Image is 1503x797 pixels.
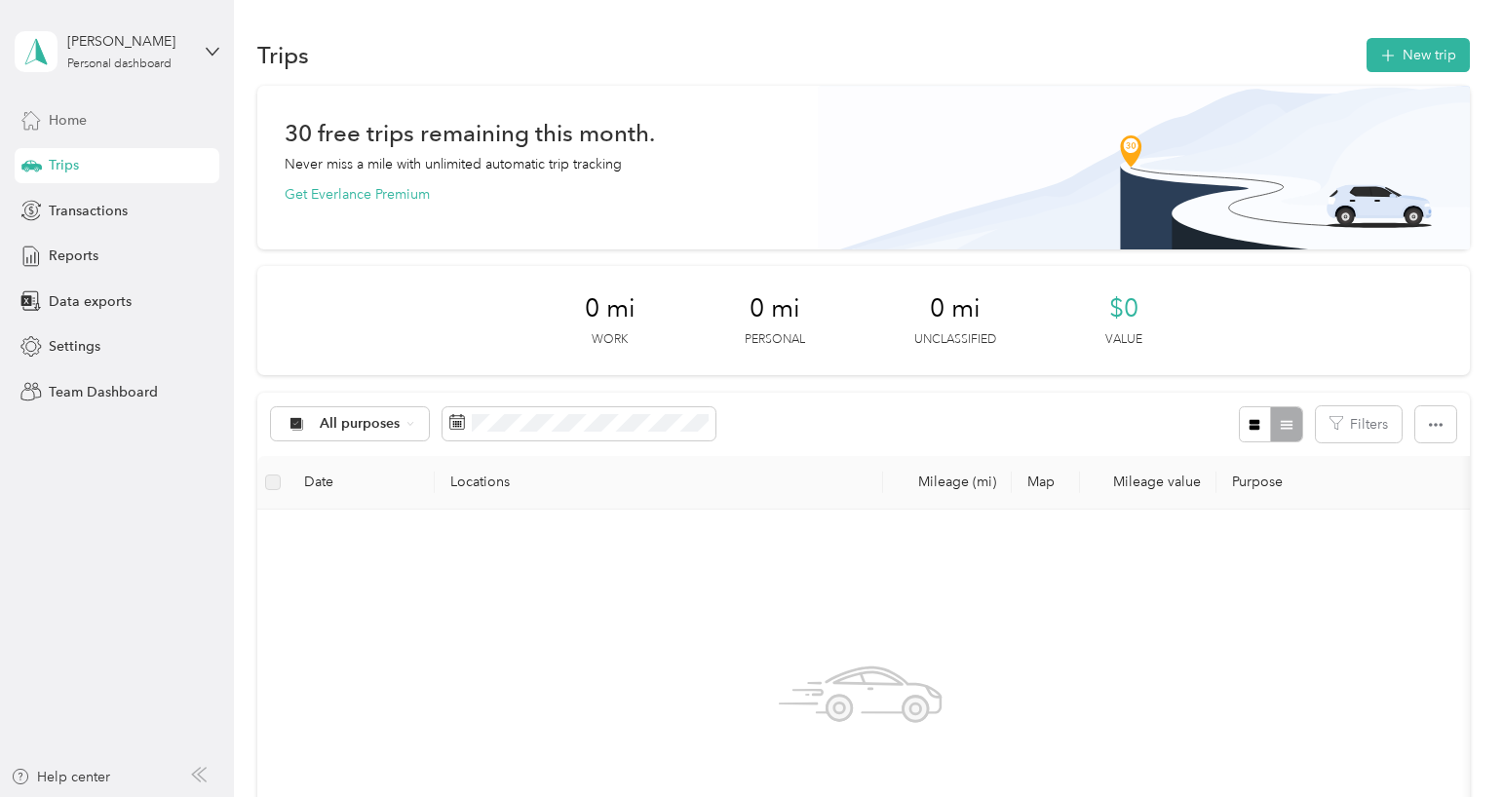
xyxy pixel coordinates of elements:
[1216,456,1489,510] th: Purpose
[49,336,100,357] span: Settings
[67,58,172,70] div: Personal dashboard
[285,184,430,205] button: Get Everlance Premium
[49,155,79,175] span: Trips
[745,331,805,349] p: Personal
[1109,293,1138,324] span: $0
[285,123,655,143] h1: 30 free trips remaining this month.
[883,456,1012,510] th: Mileage (mi)
[1105,331,1142,349] p: Value
[320,417,401,431] span: All purposes
[1012,456,1080,510] th: Map
[289,456,435,510] th: Date
[49,246,98,266] span: Reports
[285,154,622,174] p: Never miss a mile with unlimited automatic trip tracking
[67,31,189,52] div: [PERSON_NAME]
[435,456,883,510] th: Locations
[257,45,309,65] h1: Trips
[49,382,158,402] span: Team Dashboard
[11,767,110,787] button: Help center
[49,201,128,221] span: Transactions
[1080,456,1216,510] th: Mileage value
[914,331,996,349] p: Unclassified
[1367,38,1470,72] button: New trip
[818,86,1470,249] img: Banner
[1394,688,1503,797] iframe: Everlance-gr Chat Button Frame
[1316,406,1402,442] button: Filters
[49,110,87,131] span: Home
[750,293,800,324] span: 0 mi
[49,291,132,312] span: Data exports
[585,293,636,324] span: 0 mi
[930,293,981,324] span: 0 mi
[592,331,628,349] p: Work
